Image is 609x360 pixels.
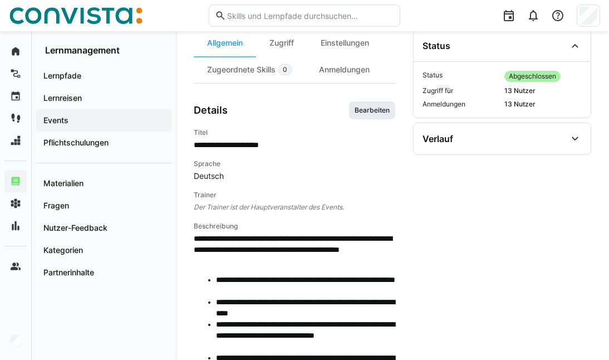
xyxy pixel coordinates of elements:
div: Verlauf [423,133,453,144]
span: Der Trainer ist der Hauptveranstalter des Events. [194,202,395,213]
span: 13 Nutzer [504,86,582,95]
div: Einstellungen [307,30,382,56]
span: 0 [283,65,287,74]
h4: Beschreibung [194,222,395,231]
input: Skills und Lernpfade durchsuchen… [226,11,395,21]
button: Bearbeiten [349,101,395,119]
div: Anmeldungen [306,56,383,83]
span: Anmeldungen [423,100,500,109]
div: Zugriff [256,30,307,56]
span: Status [423,71,500,82]
span: 13 Nutzer [504,100,582,109]
div: Allgemein [194,30,256,56]
div: Zugeordnete Skills [194,56,306,83]
h4: Trainer [194,191,395,200]
h3: Details [194,104,228,116]
span: Zugriff für [423,86,500,95]
span: Abgeschlossen [509,72,556,81]
h4: Sprache [194,159,395,168]
span: Deutsch [194,171,395,182]
span: Bearbeiten [353,106,391,115]
div: Status [423,40,450,51]
h4: Titel [194,128,395,137]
